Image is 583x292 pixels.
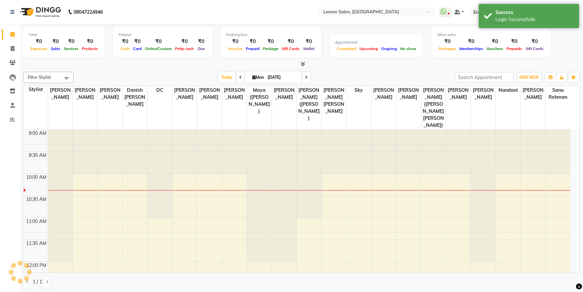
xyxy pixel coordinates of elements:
[495,9,574,16] div: Success
[322,86,346,115] span: [PERSON_NAME] [PERSON_NAME]
[29,46,49,51] span: Expenses
[33,278,42,285] span: 1 / 1
[301,46,316,51] span: Wallet
[17,3,63,21] img: logo
[80,38,100,45] div: ₹0
[143,46,173,51] span: Online/Custom
[261,46,280,51] span: Package
[49,46,62,51] span: Sales
[25,174,48,181] div: 10:00 AM
[505,38,524,45] div: ₹0
[496,86,520,94] span: Nandani
[119,46,131,51] span: Cash
[519,75,539,80] span: ADD NEW
[62,38,80,45] div: ₹0
[437,38,458,45] div: ₹0
[335,46,358,51] span: Completed
[458,38,485,45] div: ₹0
[143,38,173,45] div: ₹0
[546,86,570,101] span: Sanu Rehman
[49,38,62,45] div: ₹0
[25,240,48,247] div: 11:30 AM
[29,32,100,38] div: Total
[48,86,72,101] span: [PERSON_NAME]
[399,46,418,51] span: No show
[131,46,143,51] span: Card
[147,86,172,94] span: DC
[485,46,505,51] span: Vouchers
[25,196,48,203] div: 10:30 AM
[280,38,301,45] div: ₹0
[524,38,545,45] div: ₹0
[261,38,280,45] div: ₹0
[485,38,505,45] div: ₹0
[218,72,235,82] span: Today
[358,46,380,51] span: Upcoming
[495,16,574,23] div: Login Successfully.
[226,32,316,38] div: Redemption
[335,40,418,45] div: Appointment
[247,86,271,115] span: Maya ([PERSON_NAME])
[25,218,48,225] div: 11:00 AM
[226,38,244,45] div: ₹0
[458,46,485,51] span: Memberships
[173,38,195,45] div: ₹0
[28,74,51,80] span: Filter Stylist
[119,32,207,38] div: Finance
[521,86,545,101] span: [PERSON_NAME]
[437,46,458,51] span: Packages
[524,46,545,51] span: Gift Cards
[251,75,266,80] span: Mon
[73,86,97,101] span: [PERSON_NAME]
[131,38,143,45] div: ₹0
[80,46,100,51] span: Products
[446,86,470,101] span: [PERSON_NAME]
[29,38,49,45] div: ₹0
[197,86,222,101] span: [PERSON_NAME]
[24,86,48,93] div: Stylist
[421,86,446,129] span: [PERSON_NAME] ([PERSON_NAME] [PERSON_NAME])
[266,72,299,82] input: 2025-09-01
[455,72,514,82] input: Search Appointment
[74,3,103,21] b: 08047224946
[98,86,122,101] span: [PERSON_NAME]
[346,86,371,94] span: Sky
[471,86,495,101] span: [PERSON_NAME]
[25,262,48,269] div: 12:00 PM
[226,46,244,51] span: Voucher
[518,73,541,82] button: ADD NEW
[27,152,48,159] div: 9:30 AM
[244,38,261,45] div: ₹0
[380,46,399,51] span: Ongoing
[123,86,147,108] span: Danish [PERSON_NAME]
[396,86,421,101] span: [PERSON_NAME]
[195,38,207,45] div: ₹0
[222,86,247,101] span: [PERSON_NAME]
[280,46,301,51] span: Gift Cards
[297,86,321,122] span: [PERSON_NAME] ([PERSON_NAME])
[196,46,206,51] span: Due
[119,38,131,45] div: ₹0
[301,38,316,45] div: ₹0
[244,46,261,51] span: Prepaid
[172,86,197,101] span: [PERSON_NAME]
[62,46,80,51] span: Services
[372,86,396,101] span: [PERSON_NAME]
[27,130,48,137] div: 9:00 AM
[437,32,545,38] div: Other sales
[505,46,524,51] span: Prepaids
[272,86,296,101] span: [PERSON_NAME]
[173,46,195,51] span: Petty cash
